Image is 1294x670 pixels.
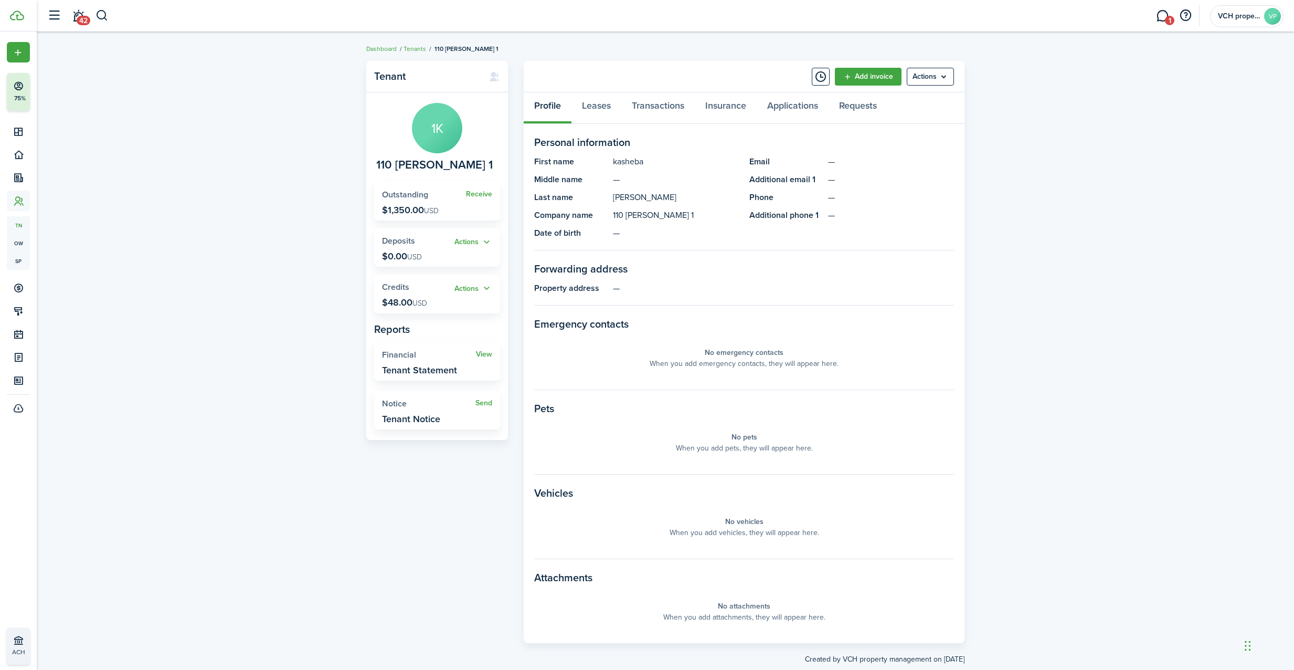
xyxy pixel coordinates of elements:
[10,11,24,20] img: TenantCloud
[376,159,493,172] span: 110 kinne 1
[7,42,30,62] button: Open menu
[749,155,823,168] panel-main-title: Email
[476,350,492,359] a: View
[412,103,462,153] avatar-text: 1K
[907,68,954,86] button: Open menu
[1218,13,1260,20] span: VCH property management
[382,365,457,375] widget-stats-description: Tenant Statement
[571,92,621,124] a: Leases
[374,70,479,82] panel-main-title: Tenant
[7,216,30,234] a: tn
[7,627,30,665] a: ACH
[749,191,823,204] panel-main-title: Phone
[1119,557,1294,670] iframe: Chat Widget
[382,235,415,247] span: Deposits
[663,612,825,623] panel-main-placeholder-description: When you add attachments, they will appear here.
[1152,3,1172,29] a: Messaging
[705,347,783,358] panel-main-placeholder-title: No emergency contacts
[731,432,757,443] panel-main-placeholder-title: No pets
[1165,16,1174,25] span: 1
[725,516,763,527] panel-main-placeholder-title: No vehicles
[650,358,839,369] panel-main-placeholder-description: When you add emergency contacts, they will appear here.
[613,173,739,186] panel-main-description: —
[77,16,90,25] span: 42
[534,134,954,150] panel-main-section-title: Personal information
[454,236,492,248] button: Open menu
[534,570,954,585] panel-main-section-title: Attachments
[534,191,608,204] panel-main-title: Last name
[613,191,739,204] panel-main-description: [PERSON_NAME]
[7,252,30,270] a: sp
[7,73,94,111] button: 75%
[1176,7,1194,25] button: Open resource center
[621,92,695,124] a: Transactions
[534,155,608,168] panel-main-title: First name
[534,227,608,239] panel-main-title: Date of birth
[676,443,813,454] panel-main-placeholder-description: When you add pets, they will appear here.
[613,209,739,222] panel-main-description: 110 [PERSON_NAME] 1
[835,68,901,86] a: Add invoice
[407,252,422,263] span: USD
[454,282,492,295] button: Actions
[382,251,422,261] p: $0.00
[454,282,492,295] button: Open menu
[534,209,608,222] panel-main-title: Company name
[534,173,608,186] panel-main-title: Middle name
[812,68,830,86] button: Timeline
[434,44,498,54] span: 110 [PERSON_NAME] 1
[424,205,439,216] span: USD
[382,399,475,409] widget-stats-title: Notice
[749,173,823,186] panel-main-title: Additional email 1
[7,234,30,252] a: ow
[382,189,428,201] span: Outstanding
[695,92,757,124] a: Insurance
[1245,630,1251,662] div: Drag
[534,401,954,416] panel-main-section-title: Pets
[613,227,739,239] panel-main-description: —
[404,44,426,54] a: Tenants
[718,601,770,612] panel-main-placeholder-title: No attachments
[374,321,500,337] panel-main-subtitle: Reports
[366,44,397,54] a: Dashboard
[534,485,954,501] panel-main-section-title: Vehicles
[475,399,492,407] a: Send
[613,155,739,168] panel-main-description: kasheba
[382,281,409,293] span: Credits
[382,350,476,360] widget-stats-title: Financial
[907,68,954,86] menu-btn: Actions
[1264,8,1281,25] avatar-text: VP
[13,94,26,103] p: 75%
[534,282,608,295] panel-main-title: Property address
[44,6,64,26] button: Open sidebar
[670,527,819,538] panel-main-placeholder-description: When you add vehicles, they will appear here.
[96,7,109,25] button: Search
[454,236,492,248] button: Actions
[534,316,954,332] panel-main-section-title: Emergency contacts
[829,92,887,124] a: Requests
[382,205,439,215] p: $1,350.00
[68,3,88,29] a: Notifications
[382,297,427,308] p: $48.00
[466,190,492,198] a: Receive
[382,414,440,424] widget-stats-description: Tenant Notice
[412,298,427,309] span: USD
[12,647,74,657] p: ACH
[366,643,964,665] created-at: Created by VCH property management on [DATE]
[534,261,954,277] panel-main-section-title: Forwarding address
[613,282,954,295] panel-main-description: —
[757,92,829,124] a: Applications
[749,209,823,222] panel-main-title: Additional phone 1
